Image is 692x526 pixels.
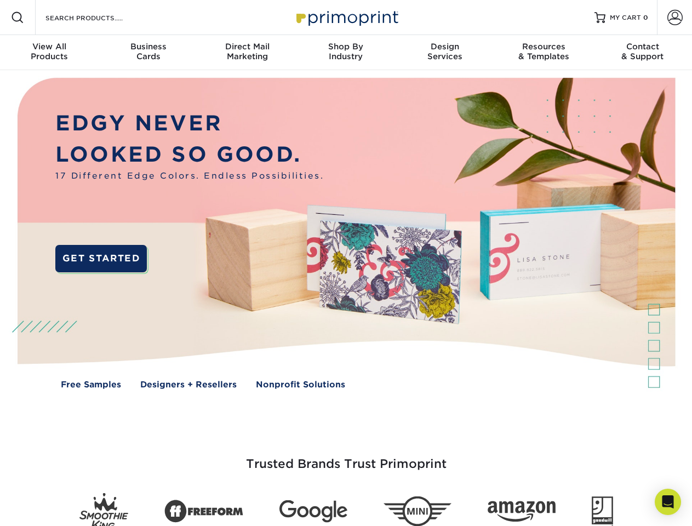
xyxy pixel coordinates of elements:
span: Shop By [296,42,395,52]
div: & Templates [494,42,593,61]
span: 17 Different Edge Colors. Endless Possibilities. [55,170,324,182]
a: Designers + Resellers [140,379,237,391]
span: 0 [643,14,648,21]
a: Contact& Support [593,35,692,70]
img: Primoprint [291,5,401,29]
div: Services [396,42,494,61]
img: Amazon [488,501,556,522]
p: LOOKED SO GOOD. [55,139,324,170]
h3: Trusted Brands Trust Primoprint [26,431,667,484]
span: Contact [593,42,692,52]
span: Direct Mail [198,42,296,52]
span: Design [396,42,494,52]
div: Open Intercom Messenger [655,489,681,515]
span: Business [99,42,197,52]
a: Free Samples [61,379,121,391]
a: Resources& Templates [494,35,593,70]
span: MY CART [610,13,641,22]
a: BusinessCards [99,35,197,70]
a: DesignServices [396,35,494,70]
p: EDGY NEVER [55,108,324,139]
img: Goodwill [592,496,613,526]
span: Resources [494,42,593,52]
a: Shop ByIndustry [296,35,395,70]
a: Direct MailMarketing [198,35,296,70]
a: GET STARTED [55,245,147,272]
div: & Support [593,42,692,61]
a: Nonprofit Solutions [256,379,345,391]
div: Industry [296,42,395,61]
input: SEARCH PRODUCTS..... [44,11,151,24]
img: Google [279,500,347,523]
div: Marketing [198,42,296,61]
div: Cards [99,42,197,61]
